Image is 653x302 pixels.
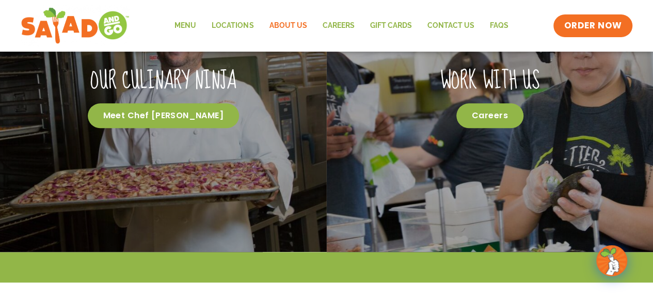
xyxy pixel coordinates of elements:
h2: Work with us [345,67,635,96]
a: Menu [167,14,204,38]
span: Meet Chef [PERSON_NAME] [88,103,239,128]
a: Careers [314,14,362,38]
span: Careers [456,103,523,128]
a: GIFT CARDS [362,14,419,38]
img: wpChatIcon [597,246,626,275]
a: Contact Us [419,14,482,38]
a: Locations [204,14,261,38]
a: ORDER NOW [553,14,632,37]
h2: Our culinary ninja [18,67,309,96]
img: new-SAG-logo-768×292 [21,5,130,46]
a: FAQs [482,14,516,38]
a: About Us [261,14,314,38]
span: ORDER NOW [564,20,622,32]
nav: Menu [167,14,516,38]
